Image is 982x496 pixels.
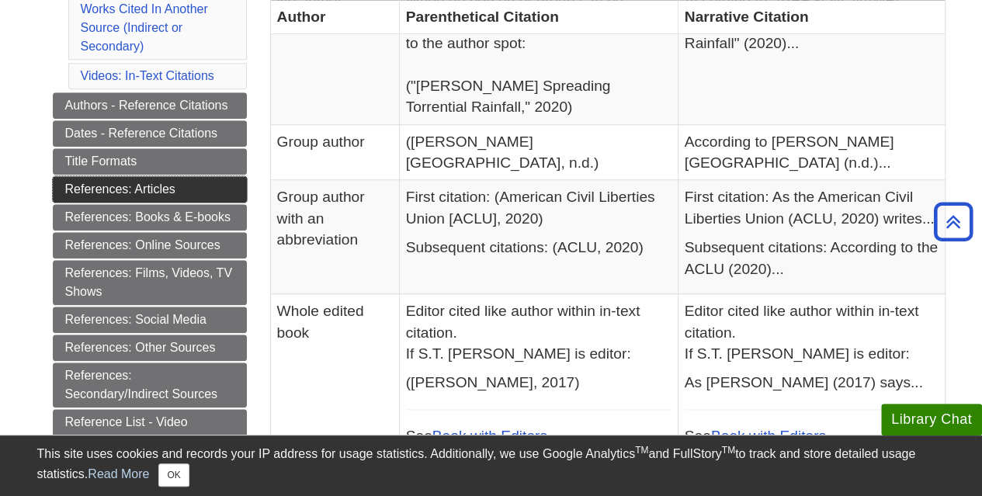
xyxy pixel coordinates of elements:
[406,237,671,258] p: Subsequent citations: (ACLU, 2020)
[685,372,939,393] p: As [PERSON_NAME] (2017) says...
[81,69,214,82] a: Videos: In-Text Citations
[881,404,982,435] button: Library Chat
[678,124,945,180] td: According to [PERSON_NAME][GEOGRAPHIC_DATA] (n.d.)...
[685,186,939,229] p: First citation: As the American Civil Liberties Union (ACLU, 2020) writes...
[406,372,671,393] p: ([PERSON_NAME], 2017)
[53,362,247,408] a: References: Secondary/Indirect Sources
[37,445,946,487] div: This site uses cookies and records your IP address for usage statistics. Additionally, we use Goo...
[635,445,648,456] sup: TM
[432,428,547,444] a: Book with Editors
[53,335,247,361] a: References: Other Sources
[53,409,247,454] a: Reference List - Video Tutorials
[270,180,399,294] td: Group author with an abbreviation
[928,211,978,232] a: Back to Top
[53,120,247,147] a: Dates - Reference Citations
[53,176,247,203] a: References: Articles
[53,204,247,231] a: References: Books & E-books
[711,428,826,444] a: Book with Editors
[53,232,247,258] a: References: Online Sources
[81,2,208,53] a: Works Cited In Another Source (Indirect or Secondary)
[685,300,939,364] p: Editor cited like author within in-text citation. If S.T. [PERSON_NAME] is editor:
[722,445,735,456] sup: TM
[399,294,678,453] td: See
[88,467,149,480] a: Read More
[53,148,247,175] a: Title Formats
[53,307,247,333] a: References: Social Media
[406,300,671,364] p: Editor cited like author within in-text citation. If S.T. [PERSON_NAME] is editor:
[406,186,671,229] p: First citation: (American Civil Liberties Union [ACLU], 2020)
[270,124,399,180] td: Group author
[685,237,939,279] p: Subsequent citations: According to the ACLU (2020)...
[158,463,189,487] button: Close
[53,92,247,119] a: Authors - Reference Citations
[53,260,247,305] a: References: Films, Videos, TV Shows
[678,294,945,453] td: See
[270,294,399,453] td: Whole edited book
[399,124,678,180] td: ([PERSON_NAME][GEOGRAPHIC_DATA], n.d.)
